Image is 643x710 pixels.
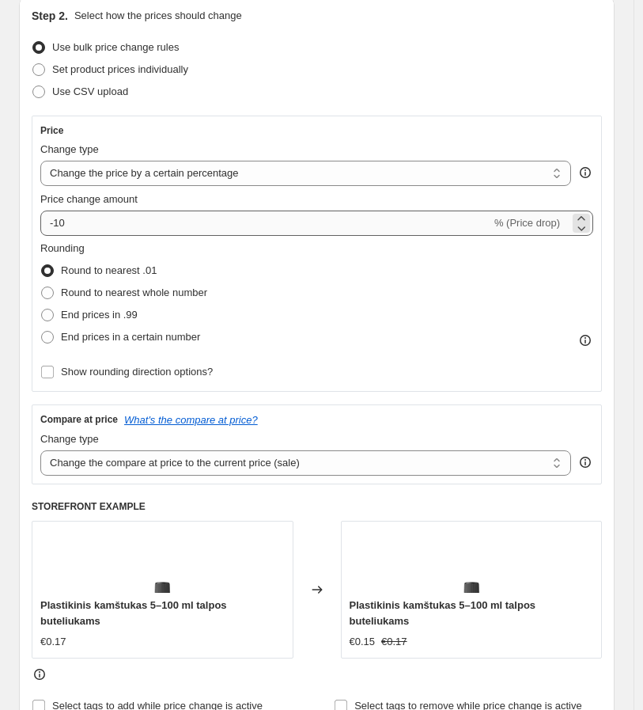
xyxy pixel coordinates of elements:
h3: Compare at price [40,413,118,426]
span: Round to nearest whole number [61,287,207,298]
span: End prices in .99 [61,309,138,321]
span: End prices in a certain number [61,331,200,343]
span: Rounding [40,242,85,254]
div: €0.17 [40,634,66,650]
span: Round to nearest .01 [61,264,157,276]
p: Select how the prices should change [74,8,242,24]
button: What's the compare at price? [124,414,258,426]
span: Set product prices individually [52,63,188,75]
span: Price change amount [40,193,138,205]
h6: STOREFRONT EXAMPLE [32,500,602,513]
strike: €0.17 [381,634,407,650]
div: help [577,454,593,470]
div: €0.15 [350,634,376,650]
span: Change type [40,433,99,445]
img: Artboard1copy12_ac42c7bc-33e9-4aa7-b909-a1e63b2354f0_80x.png [130,530,194,593]
span: Show rounding direction options? [61,366,213,378]
img: Artboard1copy12_ac42c7bc-33e9-4aa7-b909-a1e63b2354f0_80x.png [440,530,503,593]
span: Change type [40,143,99,155]
span: % (Price drop) [494,217,560,229]
input: -15 [40,211,491,236]
div: help [577,165,593,180]
span: Plastikinis kamštukas 5–100 ml talpos buteliukams [40,599,227,627]
h3: Price [40,124,63,137]
h2: Step 2. [32,8,68,24]
span: Use CSV upload [52,85,128,97]
span: Use bulk price change rules [52,41,179,53]
span: Plastikinis kamštukas 5–100 ml talpos buteliukams [350,599,536,627]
